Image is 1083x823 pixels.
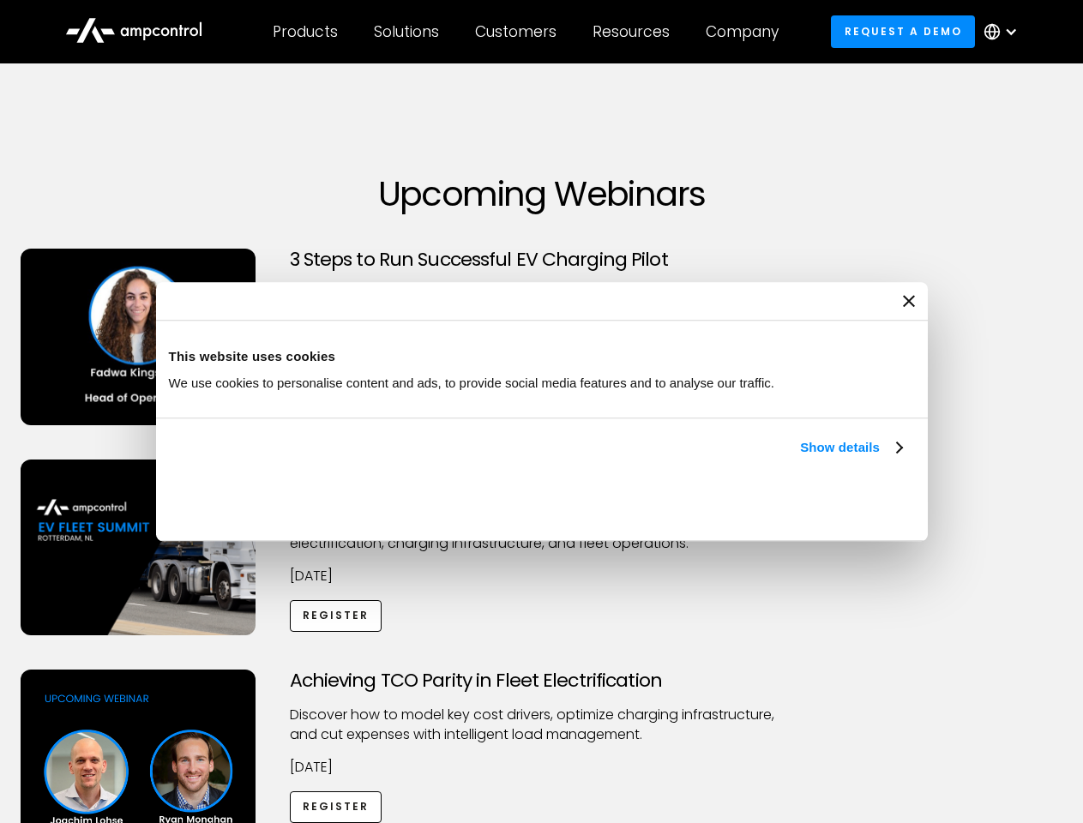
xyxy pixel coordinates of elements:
[374,22,439,41] div: Solutions
[290,791,382,823] a: Register
[706,22,779,41] div: Company
[290,600,382,632] a: Register
[290,706,794,744] p: Discover how to model key cost drivers, optimize charging infrastructure, and cut expenses with i...
[273,22,338,41] div: Products
[290,670,794,692] h3: Achieving TCO Parity in Fleet Electrification
[903,295,915,307] button: Close banner
[662,478,908,527] button: Okay
[169,346,915,367] div: This website uses cookies
[831,15,975,47] a: Request a demo
[290,567,794,586] p: [DATE]
[290,758,794,777] p: [DATE]
[800,437,901,458] a: Show details
[593,22,670,41] div: Resources
[21,173,1063,214] h1: Upcoming Webinars
[290,249,794,271] h3: 3 Steps to Run Successful EV Charging Pilot
[169,375,775,390] span: We use cookies to personalise content and ads, to provide social media features and to analyse ou...
[475,22,557,41] div: Customers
